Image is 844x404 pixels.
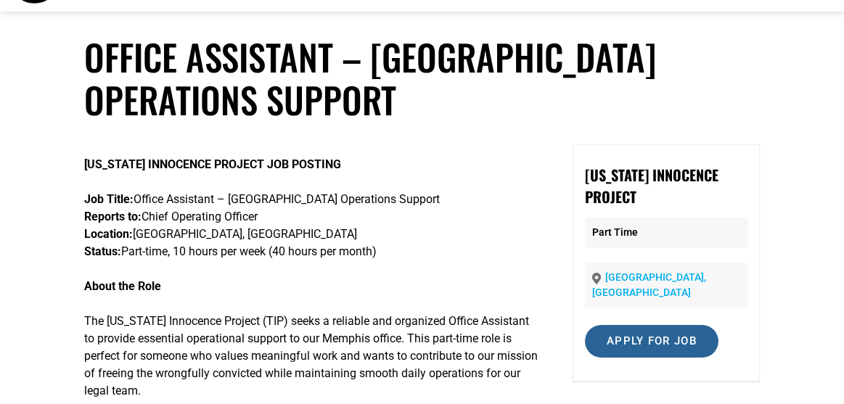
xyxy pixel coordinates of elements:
[84,192,134,206] strong: Job Title:
[585,325,718,358] input: Apply for job
[585,164,718,207] strong: [US_STATE] Innocence Project
[84,313,538,400] p: The [US_STATE] Innocence Project (TIP) seeks a reliable and organized Office Assistant to provide...
[84,36,759,121] h1: Office Assistant – [GEOGRAPHIC_DATA] Operations Support
[84,210,142,223] strong: Reports to:
[84,244,121,258] strong: Status:
[585,218,747,247] p: Part Time
[84,157,341,171] strong: [US_STATE] INNOCENCE PROJECT JOB POSTING
[84,279,161,293] strong: About the Role
[84,191,538,260] p: Office Assistant – [GEOGRAPHIC_DATA] Operations Support Chief Operating Officer [GEOGRAPHIC_DATA]...
[592,271,706,298] a: [GEOGRAPHIC_DATA], [GEOGRAPHIC_DATA]
[84,227,133,241] strong: Location:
